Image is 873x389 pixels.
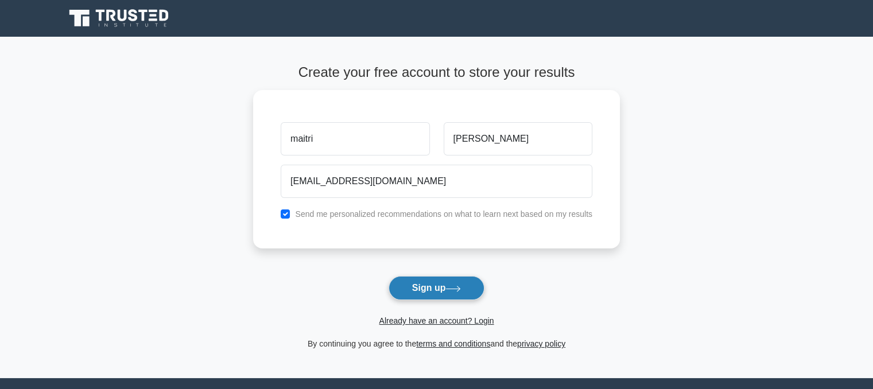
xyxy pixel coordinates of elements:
button: Sign up [389,276,485,300]
a: terms and conditions [416,339,490,348]
div: By continuing you agree to the and the [246,337,627,351]
h4: Create your free account to store your results [253,64,620,81]
input: Last name [444,122,592,155]
input: First name [281,122,429,155]
a: privacy policy [517,339,565,348]
input: Email [281,165,592,198]
a: Already have an account? Login [379,316,494,325]
label: Send me personalized recommendations on what to learn next based on my results [295,209,592,219]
